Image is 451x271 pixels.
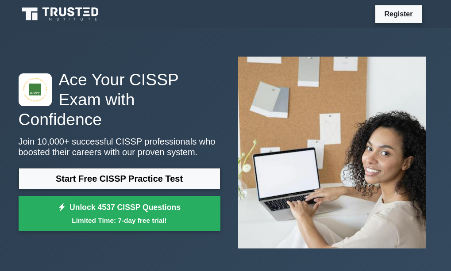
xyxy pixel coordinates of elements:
a: Unlock 4537 CISSP QuestionsLimited Time: 7-day free trial! [19,196,220,231]
small: Limited Time: 7-day free trial! [30,215,209,225]
a: Register [379,8,418,19]
p: Join 10,000+ successful CISSP professionals who boosted their careers with our proven system. [19,136,220,157]
h1: Ace Your CISSP Exam with Confidence [19,70,220,129]
a: Start Free CISSP Practice Test [19,168,220,189]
